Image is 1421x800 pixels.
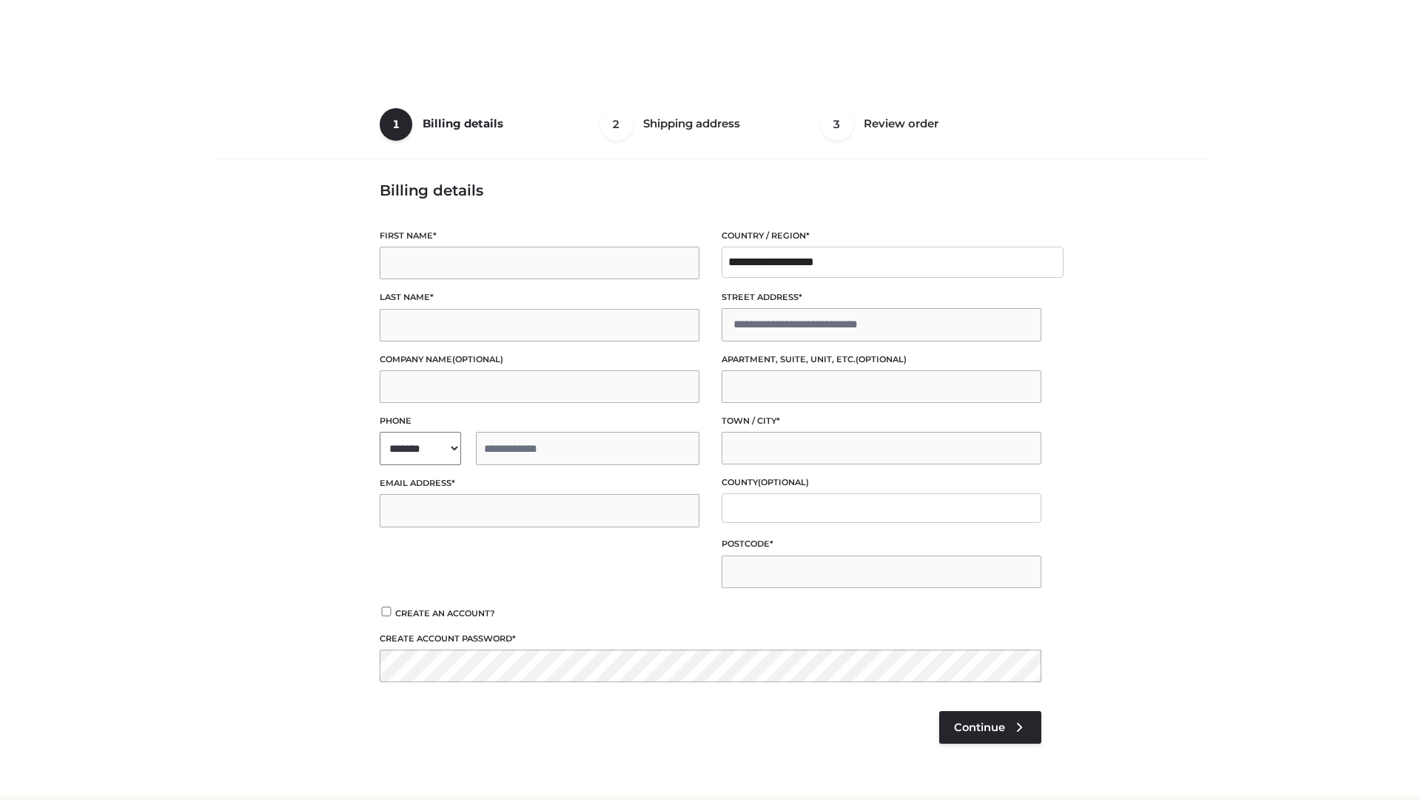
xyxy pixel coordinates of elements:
input: Create an account? [380,607,393,616]
span: (optional) [758,477,809,487]
label: Last name [380,290,699,304]
span: Billing details [423,116,503,130]
span: Continue [954,721,1005,734]
h3: Billing details [380,181,1041,199]
label: Street address [722,290,1041,304]
label: Email address [380,476,699,490]
span: Shipping address [643,116,740,130]
label: Town / City [722,414,1041,428]
span: Create an account? [395,608,495,619]
span: (optional) [452,354,503,364]
label: Postcode [722,537,1041,551]
label: Create account password [380,632,1041,646]
span: 2 [600,108,633,141]
label: Company name [380,353,699,367]
label: Country / Region [722,229,1041,243]
span: 3 [821,108,853,141]
span: Review order [864,116,938,130]
label: County [722,476,1041,490]
span: 1 [380,108,412,141]
a: Continue [939,711,1041,744]
label: Phone [380,414,699,428]
span: (optional) [856,354,907,364]
label: First name [380,229,699,243]
label: Apartment, suite, unit, etc. [722,353,1041,367]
